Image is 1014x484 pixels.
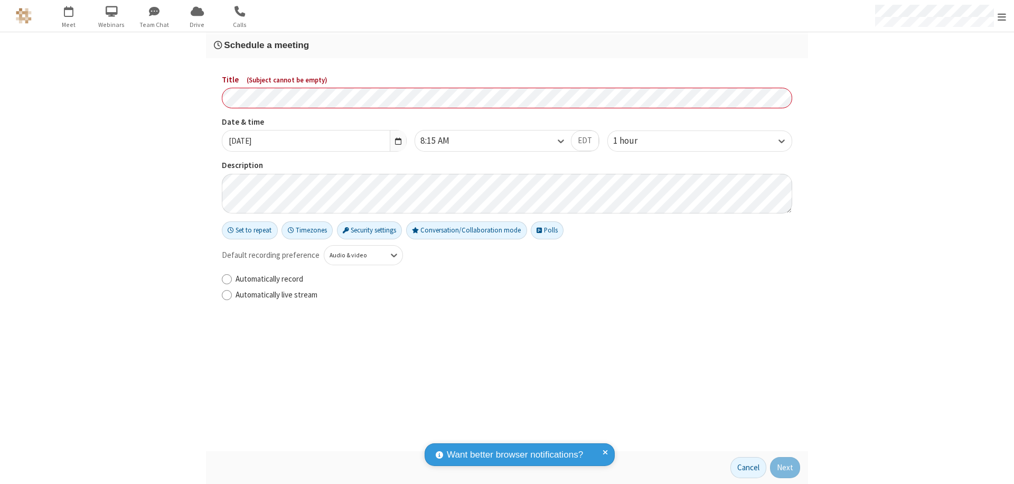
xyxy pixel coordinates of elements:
[420,134,467,148] div: 8:15 AM
[236,273,792,285] label: Automatically record
[337,221,402,239] button: Security settings
[447,448,583,462] span: Want better browser notifications?
[247,76,327,85] span: ( Subject cannot be empty )
[222,221,278,239] button: Set to repeat
[406,221,527,239] button: Conversation/Collaboration mode
[571,131,599,152] button: EDT
[220,20,260,30] span: Calls
[177,20,217,30] span: Drive
[222,160,792,172] label: Description
[281,221,333,239] button: Timezones
[224,40,309,50] span: Schedule a meeting
[613,134,655,148] div: 1 hour
[222,116,407,128] label: Date & time
[730,457,766,478] button: Cancel
[531,221,564,239] button: Polls
[135,20,174,30] span: Team Chat
[16,8,32,24] img: QA Selenium DO NOT DELETE OR CHANGE
[330,250,380,260] div: Audio & video
[770,457,800,478] button: Next
[236,289,792,301] label: Automatically live stream
[92,20,132,30] span: Webinars
[222,74,792,86] label: Title
[222,249,320,262] span: Default recording preference
[49,20,89,30] span: Meet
